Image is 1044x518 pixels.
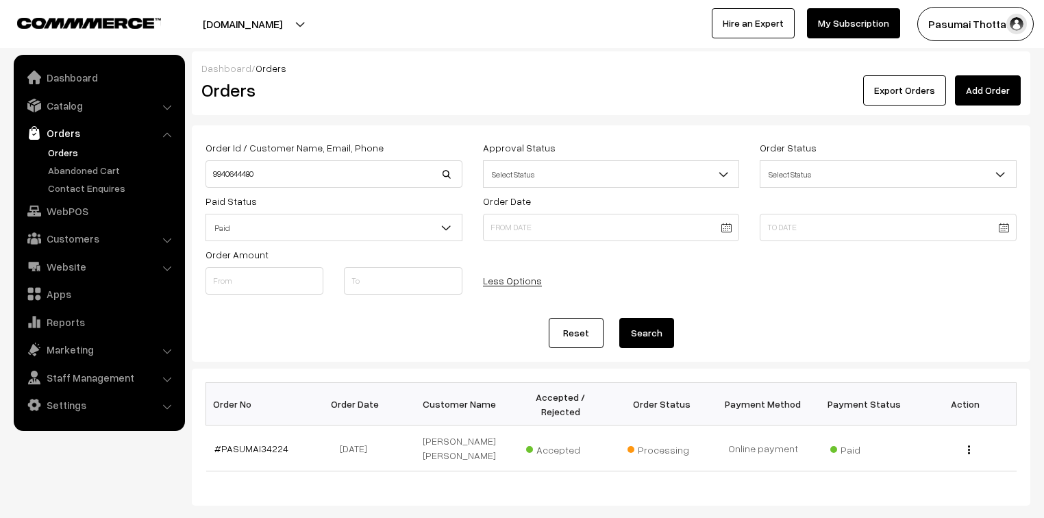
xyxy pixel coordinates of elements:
th: Payment Status [814,383,915,425]
a: Less Options [483,275,542,286]
label: Approval Status [483,140,556,155]
div: / [201,61,1021,75]
th: Order No [206,383,308,425]
a: Reset [549,318,604,348]
a: Settings [17,393,180,417]
label: Order Date [483,194,531,208]
span: Processing [627,439,696,457]
label: Order Status [760,140,817,155]
button: Pasumai Thotta… [917,7,1034,41]
input: Order Id / Customer Name / Customer Email / Customer Phone [206,160,462,188]
a: Apps [17,282,180,306]
a: Abandoned Cart [45,163,180,177]
span: Select Status [760,160,1017,188]
a: Hire an Expert [712,8,795,38]
a: #PASUMAI34224 [214,443,288,454]
span: Paid [206,214,462,241]
button: [DOMAIN_NAME] [155,7,330,41]
span: Select Status [484,162,739,186]
a: Catalog [17,93,180,118]
span: Paid [830,439,899,457]
label: Order Amount [206,247,269,262]
input: To [344,267,462,295]
td: [PERSON_NAME] [PERSON_NAME] [408,425,510,471]
a: WebPOS [17,199,180,223]
a: Orders [45,145,180,160]
label: Order Id / Customer Name, Email, Phone [206,140,384,155]
h2: Orders [201,79,461,101]
a: Marketing [17,337,180,362]
a: Dashboard [17,65,180,90]
span: Paid [206,216,462,240]
span: Select Status [760,162,1016,186]
input: To Date [760,214,1017,241]
img: COMMMERCE [17,18,161,28]
img: user [1006,14,1027,34]
input: From Date [483,214,740,241]
a: Contact Enquires [45,181,180,195]
span: Select Status [483,160,740,188]
a: Add Order [955,75,1021,106]
img: Menu [968,445,970,454]
td: Online payment [712,425,814,471]
th: Order Date [307,383,408,425]
span: Orders [256,62,286,74]
th: Accepted / Rejected [510,383,611,425]
button: Export Orders [863,75,946,106]
th: Customer Name [408,383,510,425]
a: Dashboard [201,62,251,74]
td: [DATE] [307,425,408,471]
input: From [206,267,323,295]
a: Customers [17,226,180,251]
a: COMMMERCE [17,14,137,30]
a: Reports [17,310,180,334]
th: Action [915,383,1017,425]
button: Search [619,318,674,348]
th: Payment Method [712,383,814,425]
th: Order Status [611,383,712,425]
a: Orders [17,121,180,145]
a: Staff Management [17,365,180,390]
a: My Subscription [807,8,900,38]
span: Accepted [526,439,595,457]
label: Paid Status [206,194,257,208]
a: Website [17,254,180,279]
